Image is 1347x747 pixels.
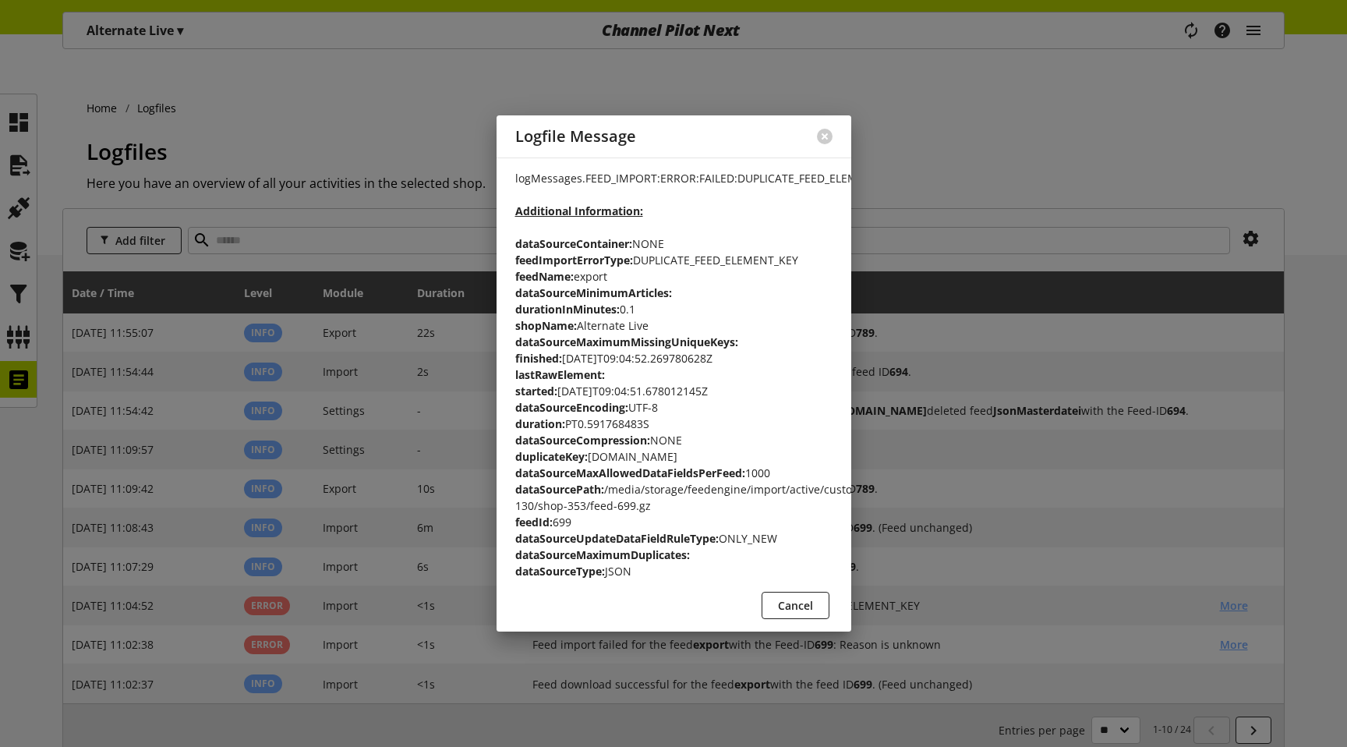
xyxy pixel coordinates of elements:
span: Cancel [778,597,813,614]
b: shopName: [515,318,577,333]
b: dataSourceContainer: [515,236,632,251]
b: feedName: [515,269,574,284]
b: duplicateKey: [515,449,588,464]
b: dataSourceMinimumArticles: [515,285,672,300]
b: feedId: [515,515,553,529]
b: Additional Information: [515,204,643,218]
b: dataSourceType: [515,564,605,579]
b: dataSourceMaximumMissingUniqueKeys: [515,335,738,349]
b: dataSourceCompression: [515,433,650,448]
button: Cancel [762,592,829,619]
b: lastRawElement: [515,367,605,382]
b: feedImportErrorType: [515,253,633,267]
b: duration: [515,416,565,431]
b: durationInMinutes: [515,302,620,317]
b: dataSourcePath: [515,482,604,497]
b: started: [515,384,557,398]
b: dataSourceMaxAllowedDataFieldsPerFeed: [515,466,745,480]
p: logMessages.FEED_IMPORT:ERROR:FAILED:DUPLICATE_FEED_ELEMENT_KEY NONE DUPLICATE_FEED_ELEMENT_KEY e... [515,170,833,579]
h2: Logfile Message [515,128,636,146]
b: finished: [515,351,562,366]
b: dataSourceMaximumDuplicates: [515,547,690,562]
b: dataSourceEncoding: [515,400,628,415]
b: dataSourceUpdateDataFieldRuleType: [515,531,719,546]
